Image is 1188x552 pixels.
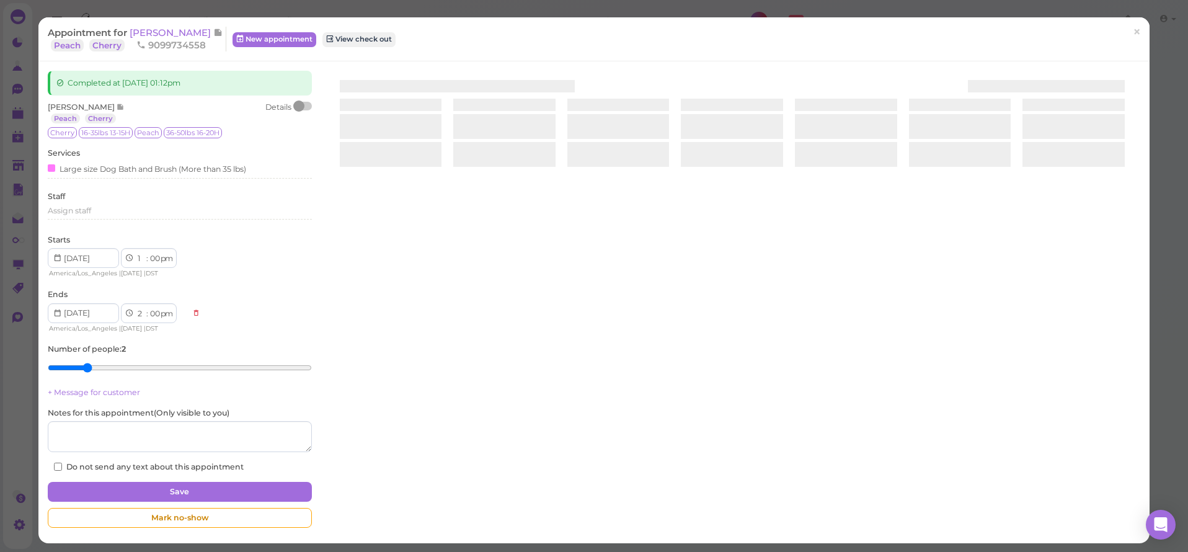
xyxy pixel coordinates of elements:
div: Large size Dog Bath and Brush (More than 35 lbs) [48,162,246,175]
span: Cherry [48,127,77,138]
a: New appointment [233,32,316,47]
span: [PERSON_NAME] [48,102,117,112]
span: 9099734558 [136,39,206,51]
div: Details [265,102,291,124]
span: DST [146,324,158,332]
b: 2 [122,344,126,354]
span: [PERSON_NAME] [130,27,213,38]
label: Number of people : [48,344,126,355]
div: Open Intercom Messenger [1146,510,1176,540]
span: 36-50lbs 16-20H [164,127,222,138]
span: [DATE] [121,269,142,277]
div: | | [48,323,186,334]
label: Services [48,148,80,159]
label: Ends [48,289,68,300]
label: Notes for this appointment ( Only visible to you ) [48,407,229,419]
a: Peach [51,114,80,123]
span: Peach [135,127,162,138]
a: Cherry [89,39,125,51]
span: Note [117,102,125,112]
span: America/Los_Angeles [49,269,117,277]
input: Do not send any text about this appointment [54,463,62,471]
div: | | [48,268,186,279]
span: [DATE] [121,324,142,332]
div: Completed at [DATE] 01:12pm [48,71,311,96]
a: View check out [322,32,396,47]
button: Save [48,482,311,502]
label: Starts [48,234,70,246]
a: Cherry [85,114,116,123]
a: Peach [51,39,84,51]
span: Assign staff [48,206,91,215]
span: Note [213,27,223,38]
span: DST [146,269,158,277]
a: + Message for customer [48,388,140,397]
span: America/Los_Angeles [49,324,117,332]
label: Do not send any text about this appointment [54,461,244,473]
span: 16-35lbs 13-15H [79,127,133,138]
div: Appointment for [48,27,226,51]
a: [PERSON_NAME] Peach Cherry [48,27,223,51]
a: × [1125,18,1148,47]
span: × [1133,24,1141,41]
label: Staff [48,191,65,202]
div: Mark no-show [48,508,311,528]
